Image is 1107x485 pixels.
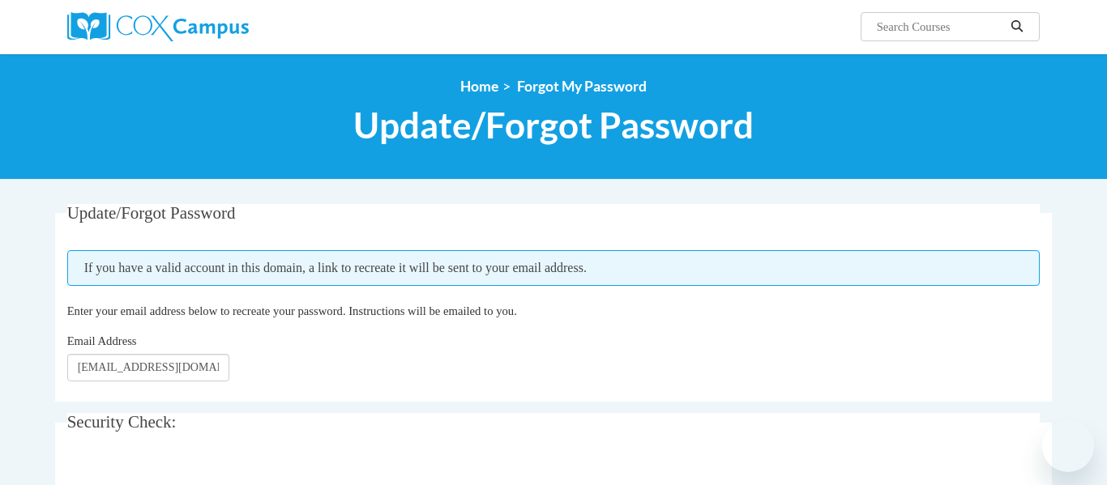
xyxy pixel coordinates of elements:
[67,334,137,347] span: Email Address
[67,203,236,223] span: Update/Forgot Password
[67,12,375,41] a: Cox Campus
[1042,420,1094,472] iframe: Button to launch messaging window
[67,412,177,432] span: Security Check:
[1005,17,1029,36] button: Search
[67,250,1041,286] span: If you have a valid account in this domain, a link to recreate it will be sent to your email addr...
[875,17,1005,36] input: Search Courses
[517,78,647,95] span: Forgot My Password
[353,104,754,147] span: Update/Forgot Password
[67,354,229,381] input: Email
[67,12,249,41] img: Cox Campus
[67,304,517,317] span: Enter your email address below to recreate your password. Instructions will be emailed to you.
[460,78,498,95] a: Home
